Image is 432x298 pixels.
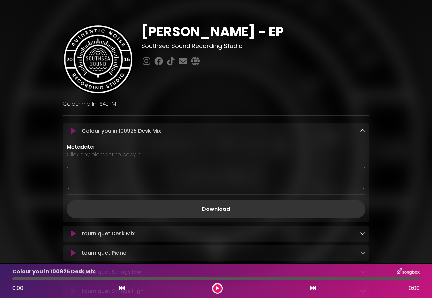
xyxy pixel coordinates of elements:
[82,127,161,135] p: Colour you in 100925 Desk Mix
[67,200,365,218] a: Download
[67,143,365,151] p: Metadata
[141,42,370,50] h3: Southsea Sound Recording Studio
[82,230,135,238] p: tourniquet Desk Mix
[409,284,420,292] span: 0:00
[12,284,23,292] span: 0:00
[63,24,134,95] img: Sqix3KgTCSFekl421UP5
[63,100,369,108] p: Colour me In 164BPM
[82,249,127,257] p: tourniquet Piano
[12,268,95,276] p: Colour you in 100925 Desk Mix
[397,268,420,276] img: songbox-logo-white.png
[141,24,370,40] h1: [PERSON_NAME] - EP
[67,151,365,159] p: Click any element to copy it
